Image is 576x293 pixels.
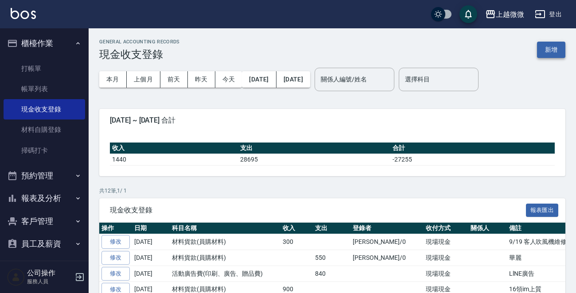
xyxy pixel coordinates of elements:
button: 今天 [215,71,242,88]
button: 本月 [99,71,127,88]
a: 現金收支登錄 [4,99,85,120]
td: [PERSON_NAME]/0 [350,234,424,250]
td: 現場現金 [424,266,468,281]
th: 合計 [390,143,555,154]
button: 前天 [160,71,188,88]
a: 材料自購登錄 [4,120,85,140]
button: save [459,5,477,23]
th: 收入 [110,143,238,154]
th: 日期 [132,223,170,234]
a: 修改 [101,267,130,281]
button: [DATE] [276,71,310,88]
span: 現金收支登錄 [110,206,526,215]
th: 關係人 [468,223,507,234]
th: 收付方式 [424,223,468,234]
button: 預約管理 [4,164,85,187]
td: 現場現金 [424,250,468,266]
a: 掃碼打卡 [4,140,85,161]
a: 新增 [537,45,565,54]
th: 科目名稱 [170,223,280,234]
td: 現場現金 [424,234,468,250]
td: 550 [313,250,350,266]
p: 共 12 筆, 1 / 1 [99,187,565,195]
td: 300 [280,234,313,250]
img: Logo [11,8,36,19]
button: 上越微微 [482,5,528,23]
th: 操作 [99,223,132,234]
td: 1440 [110,154,238,165]
td: 材料貨款(員購材料) [170,234,280,250]
th: 收入 [280,223,313,234]
td: -27255 [390,154,555,165]
a: 報表匯出 [526,205,559,214]
h2: GENERAL ACCOUNTING RECORDS [99,39,180,45]
a: 帳單列表 [4,79,85,99]
a: 修改 [101,251,130,265]
td: [PERSON_NAME]/0 [350,250,424,266]
a: 打帳單 [4,58,85,79]
button: 客戶管理 [4,210,85,233]
h5: 公司操作 [27,269,72,278]
button: 商品管理 [4,255,85,278]
th: 登錄者 [350,223,424,234]
button: 昨天 [188,71,215,88]
button: 報表匯出 [526,204,559,217]
td: [DATE] [132,234,170,250]
button: 櫃檯作業 [4,32,85,55]
button: 登出 [531,6,565,23]
h3: 現金收支登錄 [99,48,180,61]
p: 服務人員 [27,278,72,285]
button: 新增 [537,42,565,58]
span: [DATE] ~ [DATE] 合計 [110,116,555,125]
button: 報表及分析 [4,187,85,210]
td: 材料貨款(員購材料) [170,250,280,266]
button: 員工及薪資 [4,232,85,255]
td: 活動廣告費(印刷、廣告、贈品費) [170,266,280,281]
th: 支出 [238,143,390,154]
td: 840 [313,266,350,281]
td: [DATE] [132,250,170,266]
td: [DATE] [132,266,170,281]
div: 上越微微 [496,9,524,20]
td: 28695 [238,154,390,165]
img: Person [7,268,25,286]
button: [DATE] [242,71,276,88]
button: 上個月 [127,71,160,88]
th: 支出 [313,223,350,234]
a: 修改 [101,235,130,249]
